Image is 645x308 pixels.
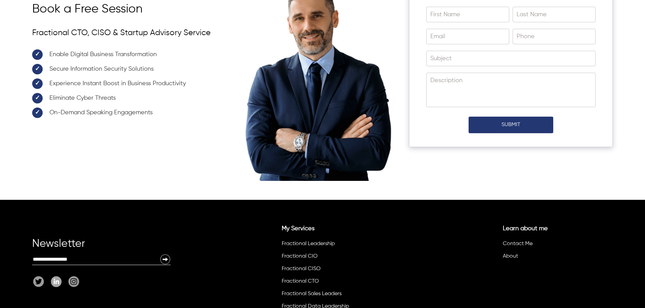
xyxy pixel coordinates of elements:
li: Fractional Sales Leaders [281,289,388,301]
img: Linkedin [51,276,62,287]
span: On-Demand Speaking Engagements [49,108,153,117]
li: Fractional Leadership [281,239,388,251]
span: Eliminate Cyber Threats [49,94,116,103]
li: Fractional CTO [281,276,388,289]
a: Contact Me [503,241,533,246]
span: Secure Information Security Solutions [49,65,154,74]
li: Fractional CIO [281,251,388,264]
span: Enable Digital Business Transformation [49,50,157,59]
li: Fractional CISO [281,264,388,276]
a: My Services [282,226,315,232]
li: About [502,251,609,264]
a: Fractional CISO [282,266,321,271]
a: Learn about me [503,226,548,232]
a: Fractional CIO [282,254,318,259]
a: Fractional Leadership [282,241,335,246]
p: Fractional CTO, CISO & Startup Advisory Service [32,25,264,41]
span: Experience Instant Boost in Business Productivity [49,79,186,88]
a: Fractional CTO [282,279,319,284]
a: Twitter [33,276,47,287]
a: Linkedin [47,276,65,287]
img: Twitter [33,276,44,287]
li: Contact Me [502,239,609,251]
a: Instagram [65,276,79,287]
div: Newsletter [32,240,171,254]
img: Newsletter Submit [160,254,171,265]
a: About [503,254,518,259]
button: Submit [469,117,553,133]
a: Fractional Sales Leaders [282,291,342,297]
h3: Book a Free Session [32,2,264,17]
img: Instagram [68,276,79,287]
